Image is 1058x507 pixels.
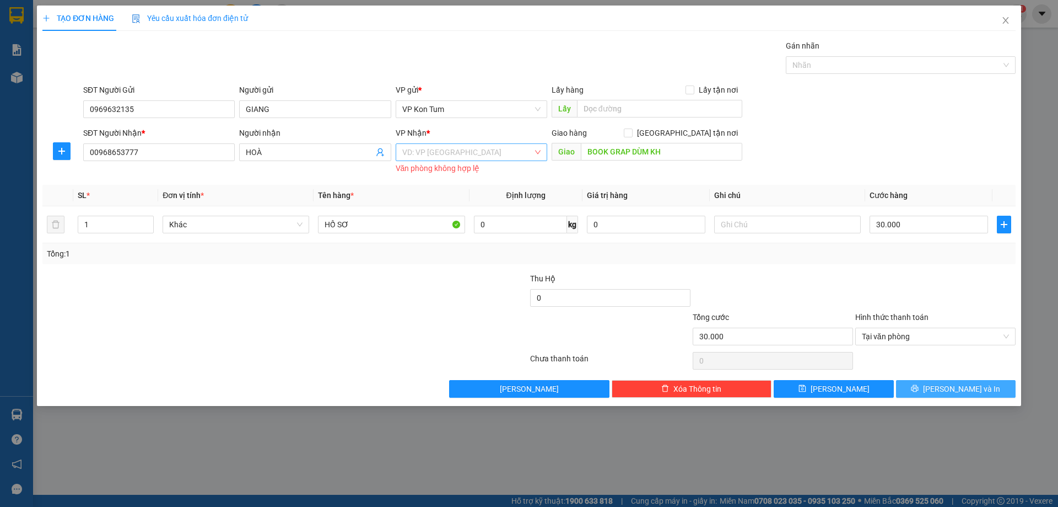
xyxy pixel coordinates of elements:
[581,143,742,161] input: Dọc đường
[997,216,1011,233] button: plus
[239,127,391,139] div: Người nhận
[78,191,87,200] span: SL
[47,248,408,260] div: Tổng: 1
[376,148,385,157] span: user-add
[529,353,692,372] div: Chưa thanh toán
[402,101,541,118] span: VP Kon Tum
[318,191,354,200] span: Tên hàng
[1001,16,1010,25] span: close
[587,191,628,200] span: Giá trị hàng
[811,383,870,395] span: [PERSON_NAME]
[132,14,248,23] span: Yêu cầu xuất hóa đơn điện tử
[500,383,559,395] span: [PERSON_NAME]
[552,100,577,118] span: Lấy
[169,216,303,233] span: Khác
[896,380,1016,398] button: printer[PERSON_NAME] và In
[53,142,71,160] button: plus
[47,216,64,233] button: delete
[714,216,861,233] input: Ghi Chú
[396,129,427,137] span: VP Nhận
[710,185,865,206] th: Ghi chú
[163,191,204,200] span: Đơn vị tính
[567,216,578,233] span: kg
[997,220,1011,229] span: plus
[786,41,819,50] label: Gán nhãn
[552,129,587,137] span: Giao hàng
[673,383,721,395] span: Xóa Thông tin
[396,84,547,96] div: VP gửi
[552,86,584,94] span: Lấy hàng
[798,385,806,393] span: save
[612,380,772,398] button: deleteXóa Thông tin
[911,385,919,393] span: printer
[83,84,235,96] div: SĐT Người Gửi
[42,14,114,23] span: TẠO ĐƠN HÀNG
[870,191,908,200] span: Cước hàng
[42,14,50,22] span: plus
[318,216,465,233] input: VD: Bàn, Ghế
[693,313,729,322] span: Tổng cước
[855,313,929,322] label: Hình thức thanh toán
[552,143,581,161] span: Giao
[396,162,547,175] div: Văn phòng không hợp lệ
[587,216,705,233] input: 0
[862,328,1009,345] span: Tại văn phòng
[923,383,1000,395] span: [PERSON_NAME] và In
[506,191,546,200] span: Định lượng
[633,127,742,139] span: [GEOGRAPHIC_DATA] tận nơi
[577,100,742,118] input: Dọc đường
[530,274,555,283] span: Thu Hộ
[53,147,70,156] span: plus
[132,14,141,23] img: icon
[83,127,235,139] div: SĐT Người Nhận
[694,84,742,96] span: Lấy tận nơi
[239,84,391,96] div: Người gửi
[774,380,893,398] button: save[PERSON_NAME]
[449,380,609,398] button: [PERSON_NAME]
[990,6,1021,36] button: Close
[661,385,669,393] span: delete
